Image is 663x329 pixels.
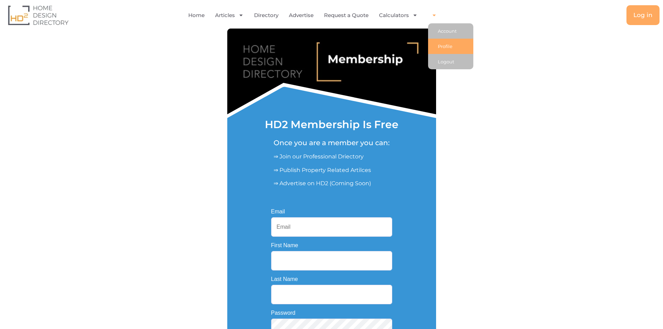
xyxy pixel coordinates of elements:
p: ⇒ Advertise on HD2 (Coming Soon) [274,179,390,188]
label: Email [271,209,285,214]
a: Calculators [379,7,418,23]
input: Email [271,217,392,237]
a: Home [188,7,205,23]
h1: HD2 Membership Is Free [265,119,398,130]
a: Log in [626,5,660,25]
h5: Once you are a member you can: [274,139,390,147]
label: Last Name [271,276,298,282]
a: Account [428,23,473,39]
a: Logout [428,54,473,69]
a: Profile [428,39,473,54]
nav: Menu [135,7,496,23]
a: Directory [254,7,278,23]
span: Log in [633,12,653,18]
p: ⇒ Publish Property Related Artilces [274,166,390,174]
a: Request a Quote [324,7,369,23]
a: Articles [215,7,244,23]
label: Password [271,310,295,316]
label: First Name [271,243,298,248]
p: ⇒ Join our Professional Driectory [274,152,390,161]
a: Advertise [289,7,314,23]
